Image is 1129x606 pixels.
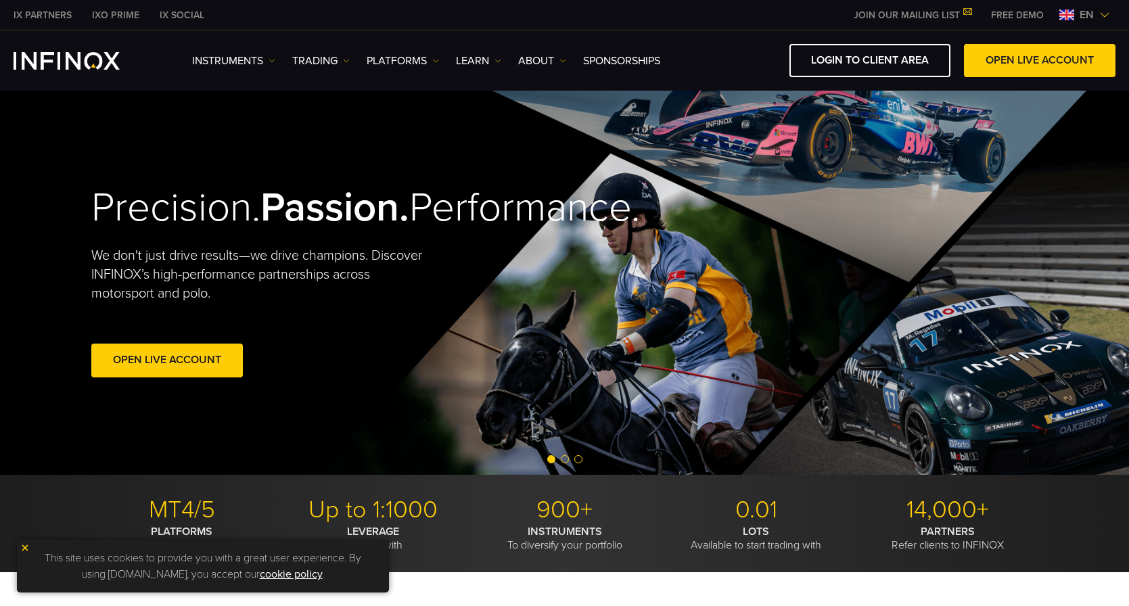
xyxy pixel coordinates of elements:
[91,525,273,552] p: With modern trading tools
[666,525,847,552] p: Available to start trading with
[24,546,382,586] p: This site uses cookies to provide you with a great user experience. By using [DOMAIN_NAME], you a...
[91,246,432,303] p: We don't just drive results—we drive champions. Discover INFINOX’s high-performance partnerships ...
[260,567,323,581] a: cookie policy
[547,455,555,463] span: Go to slide 1
[260,183,409,232] strong: Passion.
[192,53,275,69] a: Instruments
[91,495,273,525] p: MT4/5
[789,44,950,77] a: LOGIN TO CLIENT AREA
[743,525,769,538] strong: LOTS
[474,495,655,525] p: 900+
[91,344,243,377] a: Open Live Account
[844,9,981,21] a: JOIN OUR MAILING LIST
[561,455,569,463] span: Go to slide 2
[583,53,660,69] a: SPONSORSHIPS
[149,8,214,22] a: INFINOX
[283,495,464,525] p: Up to 1:1000
[964,44,1115,77] a: OPEN LIVE ACCOUNT
[456,53,501,69] a: Learn
[91,183,517,233] h2: Precision. Performance.
[151,525,212,538] strong: PLATFORMS
[857,495,1038,525] p: 14,000+
[367,53,439,69] a: PLATFORMS
[1074,7,1099,23] span: en
[3,8,82,22] a: INFINOX
[518,53,566,69] a: ABOUT
[20,543,30,553] img: yellow close icon
[347,525,399,538] strong: LEVERAGE
[474,525,655,552] p: To diversify your portfolio
[857,525,1038,552] p: Refer clients to INFINOX
[82,8,149,22] a: INFINOX
[574,455,582,463] span: Go to slide 3
[283,525,464,552] p: To trade with
[292,53,350,69] a: TRADING
[666,495,847,525] p: 0.01
[981,8,1054,22] a: INFINOX MENU
[921,525,975,538] strong: PARTNERS
[14,52,152,70] a: INFINOX Logo
[528,525,602,538] strong: INSTRUMENTS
